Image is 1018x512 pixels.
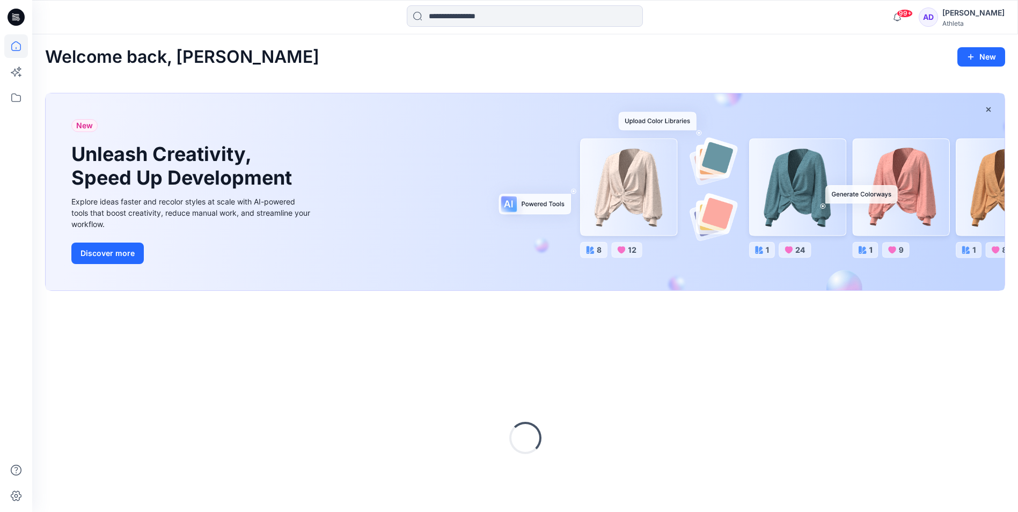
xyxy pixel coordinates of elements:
[71,143,297,189] h1: Unleash Creativity, Speed Up Development
[942,6,1005,19] div: [PERSON_NAME]
[45,47,319,67] h2: Welcome back, [PERSON_NAME]
[71,196,313,230] div: Explore ideas faster and recolor styles at scale with AI-powered tools that boost creativity, red...
[76,119,93,132] span: New
[957,47,1005,67] button: New
[71,243,313,264] a: Discover more
[942,19,1005,27] div: Athleta
[71,243,144,264] button: Discover more
[897,9,913,18] span: 99+
[919,8,938,27] div: AD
